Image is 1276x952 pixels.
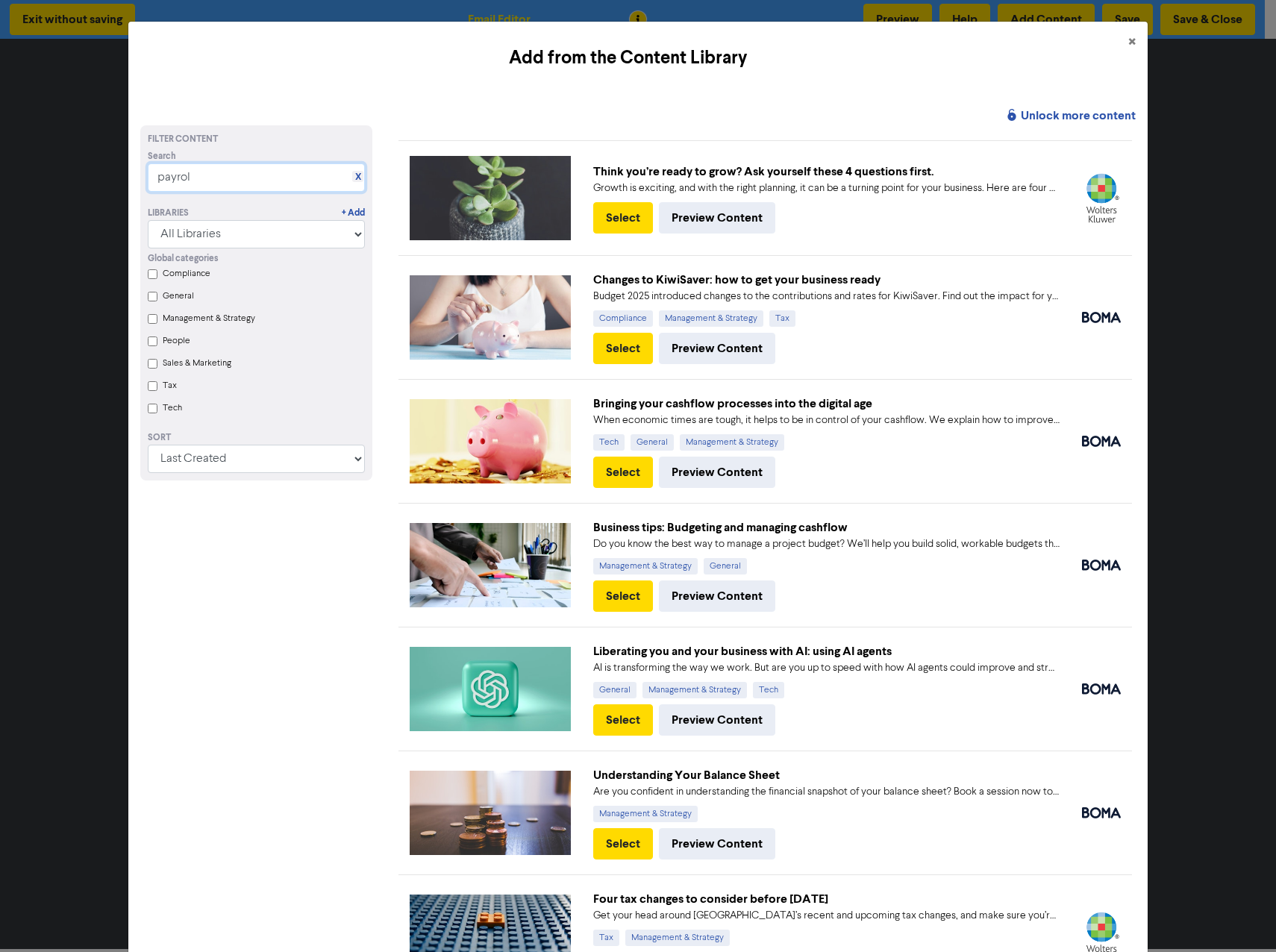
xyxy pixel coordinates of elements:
[148,207,189,220] div: Libraries
[593,333,653,364] button: Select
[148,431,365,445] div: Sort
[593,908,1060,924] div: Get your head around New Zealand’s recent and upcoming tax changes, and make sure you’re up to da...
[593,181,1060,196] div: Growth is exciting, and with the right planning, it can be a turning point for your business. Her...
[593,660,1060,676] div: AI is transforming the way we work. But are you up to speed with how AI agents could improve and ...
[659,828,775,859] button: Preview Content
[1082,683,1121,695] img: boma
[593,395,1060,413] div: Bringing your cashflow processes into the digital age
[593,704,653,736] button: Select
[659,580,775,612] button: Preview Content
[593,271,1060,289] div: Changes to KiwiSaver: how to get your business ready
[659,310,763,327] div: Management & Strategy
[148,133,365,146] div: Filter Content
[593,310,653,327] div: Compliance
[593,163,1060,181] div: Think you’re ready to grow? Ask yourself these 4 questions first.
[753,682,784,698] div: Tech
[1116,22,1148,63] button: Close
[593,930,619,946] div: Tax
[593,413,1060,428] div: When economic times are tough, it helps to be in control of your cashflow. We explain how to impr...
[593,828,653,859] button: Select
[593,642,1060,660] div: Liberating you and your business with AI: using AI agents
[1009,107,1136,125] a: Unlock more content
[163,267,210,281] label: Compliance
[593,580,653,612] button: Select
[593,434,625,451] div: Tech
[659,704,775,736] button: Preview Content
[593,806,698,822] div: Management & Strategy
[342,207,365,220] a: + Add
[659,333,775,364] button: Preview Content
[1082,807,1121,818] img: boma_accounting
[163,312,255,325] label: Management & Strategy
[680,434,784,451] div: Management & Strategy
[163,379,177,392] label: Tax
[1082,436,1121,447] img: boma_accounting
[593,558,698,574] div: Management & Strategy
[148,150,176,163] span: Search
[1128,31,1136,54] span: ×
[769,310,795,327] div: Tax
[163,357,231,370] label: Sales & Marketing
[593,766,1060,784] div: Understanding Your Balance Sheet
[593,682,637,698] div: General
[593,784,1060,800] div: Are you confident in understanding the financial snapshot of your balance sheet? Book a session n...
[593,519,1060,536] div: Business tips: Budgeting and managing cashflow
[1006,108,1136,125] strong: Unlock more content
[593,457,653,488] button: Select
[593,890,1060,908] div: Four tax changes to consider before [DATE]
[163,289,194,303] label: General
[140,45,1116,72] h5: Add from the Content Library
[355,172,361,183] a: X
[163,401,182,415] label: Tech
[593,202,653,234] button: Select
[659,202,775,234] button: Preview Content
[704,558,747,574] div: General
[631,434,674,451] div: General
[148,252,365,266] div: Global categories
[1082,312,1121,323] img: boma
[593,289,1060,304] div: Budget 2025 introduced changes to the contributions and rates for KiwiSaver. Find out the impact ...
[593,536,1060,552] div: Do you know the best way to manage a project budget? We’ll help you build solid, workable budgets...
[642,682,747,698] div: Management & Strategy
[163,334,190,348] label: People
[659,457,775,488] button: Preview Content
[1082,560,1121,571] img: boma_accounting
[1082,173,1121,223] img: wolters_kluwer
[625,930,730,946] div: Management & Strategy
